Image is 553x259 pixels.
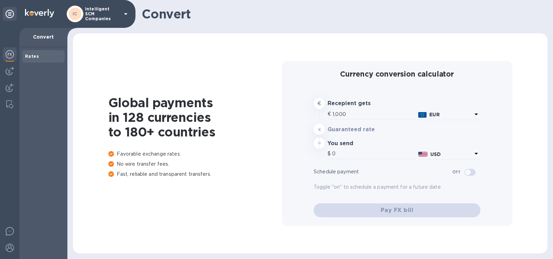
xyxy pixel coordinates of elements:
[314,138,325,149] div: =
[25,9,54,17] img: Logo
[108,95,282,139] h1: Global payments in 128 currencies to 180+ countries
[314,70,480,78] h2: Currency conversion calculator
[108,150,282,158] p: Favorable exchange rates.
[317,101,321,106] strong: €
[25,54,39,59] b: Rates
[73,11,77,16] b: IC
[328,109,332,119] div: €
[430,151,441,157] b: USD
[6,50,14,58] img: Foreign exchange
[452,169,460,174] b: Off
[108,171,282,178] p: Fast, reliable and transparent transfers.
[429,112,439,117] b: EUR
[25,33,62,40] p: Convert
[332,149,415,159] input: Amount
[108,160,282,168] p: No wire transfer fees.
[314,168,452,175] p: Schedule payment
[328,100,395,107] h3: Recepient gets
[142,7,542,21] h1: Convert
[85,7,120,21] p: Intelligent SCM Companies
[418,152,428,157] img: USD
[328,140,395,147] h3: You send
[332,109,415,119] input: Amount
[314,124,325,135] div: x
[314,183,480,191] p: Toggle "on" to schedule a payment for a future date.
[3,7,17,21] div: Unpin categories
[328,126,395,133] h3: Guaranteed rate
[328,149,332,159] div: $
